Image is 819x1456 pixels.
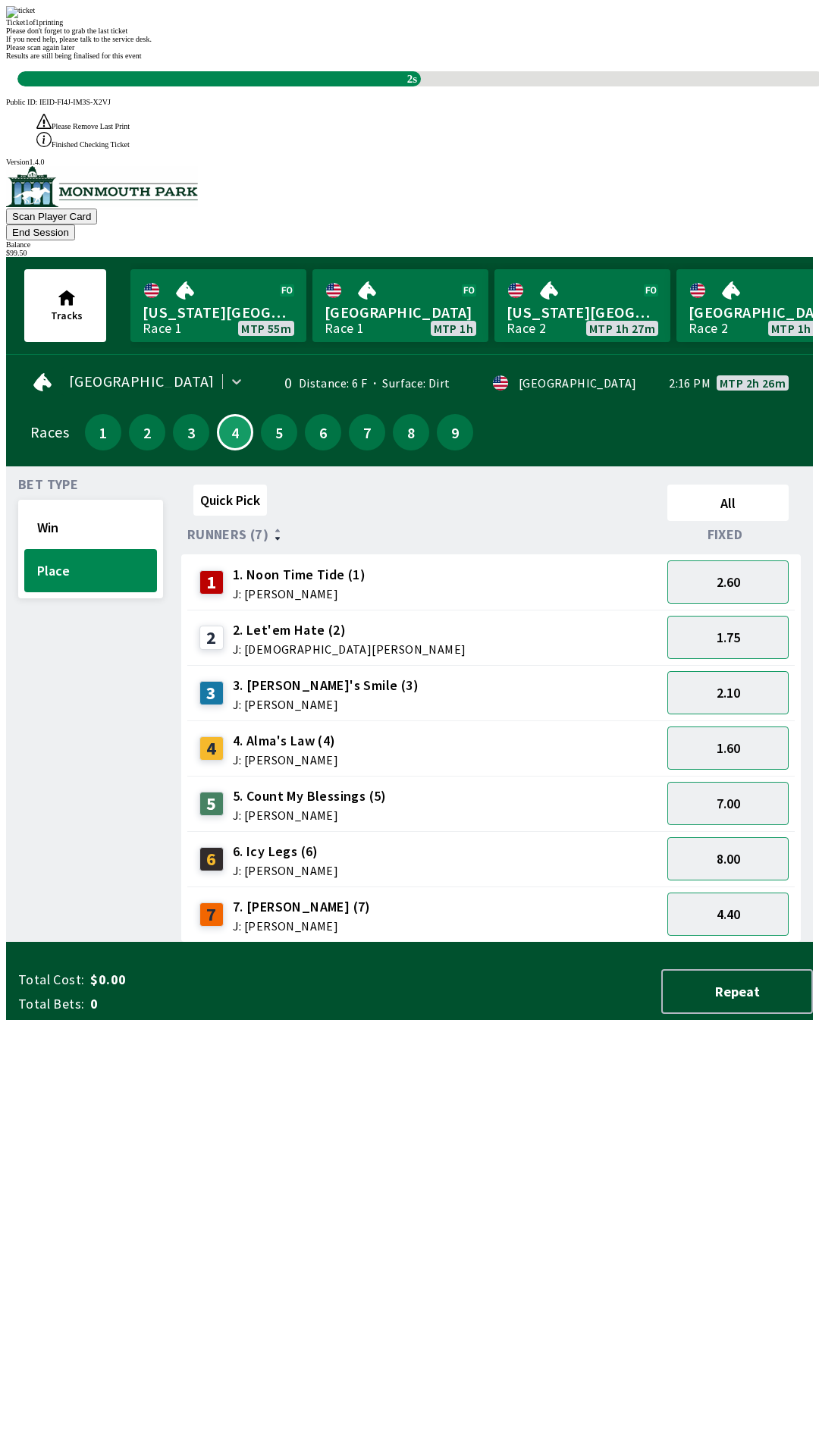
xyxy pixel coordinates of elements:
[669,377,711,389] span: 2:16 PM
[233,920,371,932] span: J: [PERSON_NAME]
[233,809,387,821] span: J: [PERSON_NAME]
[667,485,789,521] button: All
[187,527,661,542] div: Runners (7)
[507,322,546,334] div: Race 2
[241,322,291,334] span: MTP 55m
[325,303,476,322] span: [GEOGRAPHIC_DATA]
[309,427,337,438] span: 6
[233,731,338,751] span: 4. Alma's Law (4)
[6,240,813,249] div: Balance
[199,626,224,650] div: 2
[130,269,306,342] a: [US_STATE][GEOGRAPHIC_DATA]Race 1MTP 55m
[265,427,293,438] span: 5
[689,322,728,334] div: Race 2
[403,69,421,89] span: 2s
[717,850,740,868] span: 8.00
[437,414,473,450] button: 9
[90,971,329,989] span: $0.00
[69,375,215,388] span: [GEOGRAPHIC_DATA]
[434,322,473,334] span: MTP 1h
[6,224,75,240] button: End Session
[717,629,740,646] span: 1.75
[129,414,165,450] button: 2
[589,322,655,334] span: MTP 1h 27m
[18,995,84,1013] span: Total Bets:
[6,249,813,257] div: $ 99.50
[143,303,294,322] span: [US_STATE][GEOGRAPHIC_DATA]
[233,864,338,877] span: J: [PERSON_NAME]
[397,427,425,438] span: 8
[199,847,224,871] div: 6
[507,303,658,322] span: [US_STATE][GEOGRAPHIC_DATA]
[393,414,429,450] button: 8
[674,494,782,512] span: All
[18,971,84,989] span: Total Cost:
[233,842,338,861] span: 6. Icy Legs (6)
[39,98,111,106] span: IEID-FI4J-IM3S-X2VJ
[233,643,466,655] span: J: [DEMOGRAPHIC_DATA][PERSON_NAME]
[667,782,789,825] button: 7.00
[720,377,786,389] span: MTP 2h 26m
[667,837,789,880] button: 8.00
[24,269,106,342] button: Tracks
[233,786,387,806] span: 5. Count My Blessings (5)
[217,414,253,450] button: 4
[667,671,789,714] button: 2.10
[177,427,206,438] span: 3
[173,414,209,450] button: 3
[187,529,268,541] span: Runners (7)
[667,560,789,604] button: 2.60
[24,549,157,592] button: Place
[222,428,248,436] span: 4
[6,35,152,43] span: If you need help, please talk to the service desk.
[717,573,740,591] span: 2.60
[24,506,157,549] button: Win
[667,616,789,659] button: 1.75
[717,795,740,812] span: 7.00
[52,122,130,130] span: Please Remove Last Print
[717,905,740,923] span: 4.40
[37,562,144,579] span: Place
[6,166,198,207] img: venue logo
[51,309,83,322] span: Tracks
[90,995,329,1013] span: 0
[233,620,466,640] span: 2. Let'em Hate (2)
[233,698,419,711] span: J: [PERSON_NAME]
[89,427,118,438] span: 1
[52,140,130,149] span: Finished Checking Ticket
[199,736,224,761] div: 4
[367,375,450,391] span: Surface: Dirt
[708,529,743,541] span: Fixed
[6,98,813,106] div: Public ID:
[6,52,142,60] span: Results are still being finalised for this event
[6,158,813,166] div: Version 1.4.0
[667,893,789,936] button: 4.40
[6,43,813,52] div: Please scan again later
[6,18,813,27] div: Ticket 1 of 1 printing
[143,322,182,334] div: Race 1
[200,491,260,509] span: Quick Pick
[85,414,121,450] button: 1
[667,726,789,770] button: 1.60
[519,377,637,389] div: [GEOGRAPHIC_DATA]
[6,27,813,35] div: Please don't forget to grab the last ticket
[675,983,799,1000] span: Repeat
[312,269,488,342] a: [GEOGRAPHIC_DATA]Race 1MTP 1h
[193,485,267,516] button: Quick Pick
[6,209,97,224] button: Scan Player Card
[494,269,670,342] a: [US_STATE][GEOGRAPHIC_DATA]Race 2MTP 1h 27m
[325,322,364,334] div: Race 1
[353,427,381,438] span: 7
[199,681,224,705] div: 3
[717,739,740,757] span: 1.60
[233,754,338,766] span: J: [PERSON_NAME]
[661,969,813,1014] button: Repeat
[30,426,69,438] div: Races
[199,570,224,595] div: 1
[133,427,162,438] span: 2
[305,414,341,450] button: 6
[717,684,740,701] span: 2.10
[233,588,366,600] span: J: [PERSON_NAME]
[441,427,469,438] span: 9
[199,902,224,927] div: 7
